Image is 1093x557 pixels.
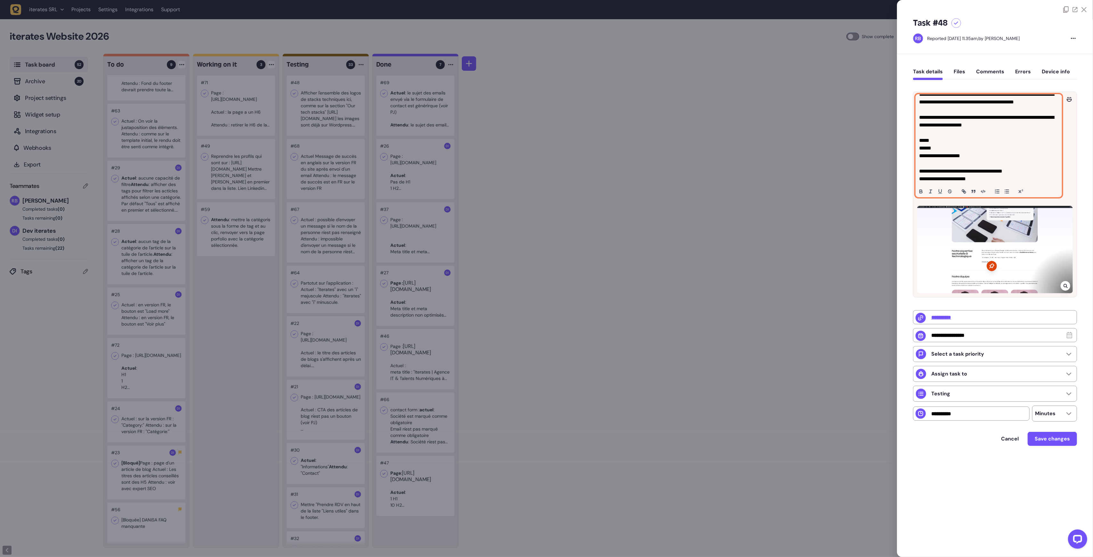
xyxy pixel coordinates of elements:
iframe: LiveChat chat widget [1063,527,1090,554]
img: Rodolphe Balay [913,34,923,43]
button: Errors [1015,69,1031,80]
p: Assign task to [931,371,967,377]
button: Device info [1042,69,1070,80]
button: Comments [976,69,1004,80]
div: by [PERSON_NAME] [927,35,1020,42]
span: Save changes [1035,436,1070,441]
p: Select a task priority [931,351,984,357]
p: Minutes [1035,410,1056,417]
div: Reported [DATE] 11.35am, [927,36,978,41]
button: Task details [913,69,943,80]
span: Cancel [1001,436,1019,441]
button: Save changes [1028,432,1077,446]
p: Testing [931,391,950,397]
h5: Task #48 [913,18,948,28]
button: Files [954,69,965,80]
button: Cancel [995,432,1025,445]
